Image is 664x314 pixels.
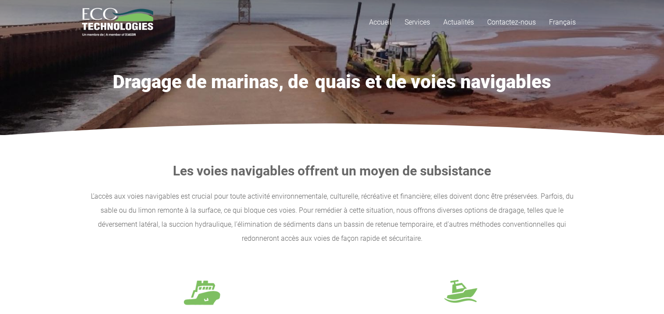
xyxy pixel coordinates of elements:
h1: Dragage de marinas, de quais et de voies navigables [82,71,582,93]
strong: Les voies navigables offrent un moyen de subsistance [173,163,491,178]
span: Services [405,18,430,26]
span: Contactez-nous [487,18,536,26]
span: Français [549,18,576,26]
span: Actualités [443,18,474,26]
span: Accueil [369,18,391,26]
a: logo_EcoTech_ASDR_RGB [82,8,154,36]
p: L’accès aux voies navigables est crucial pour toute activité environnementale, culturelle, récréa... [82,189,582,246]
